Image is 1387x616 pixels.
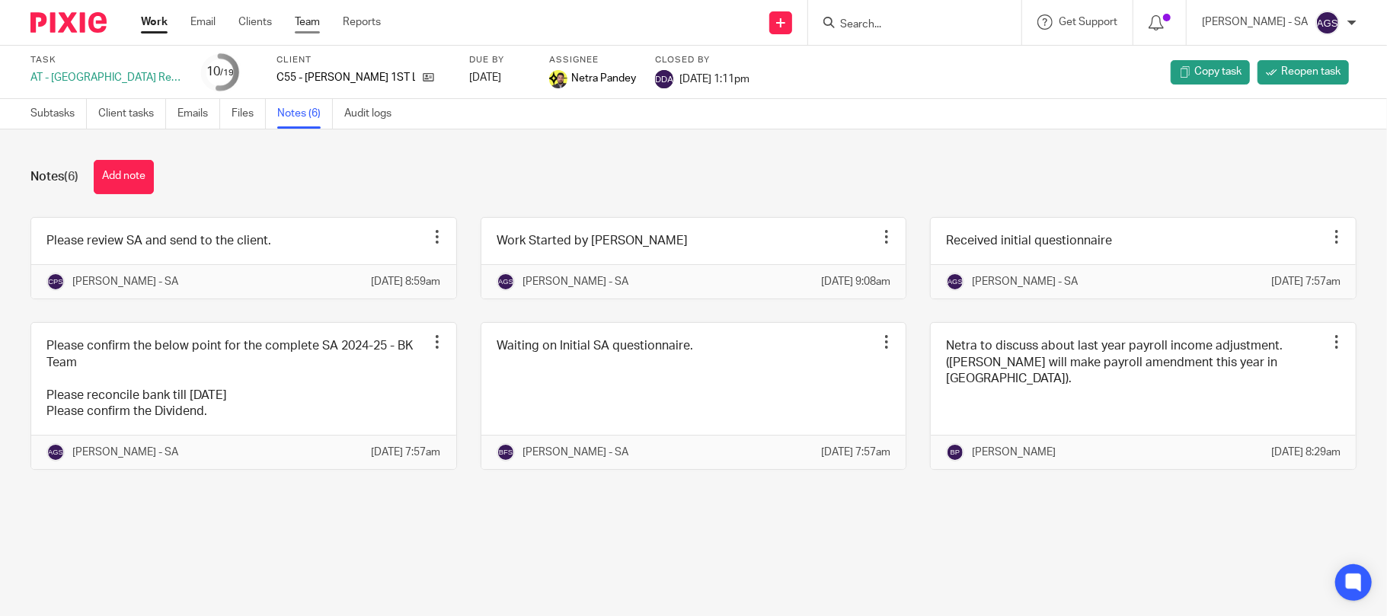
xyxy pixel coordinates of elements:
[946,273,964,291] img: svg%3E
[1271,274,1341,289] p: [DATE] 7:57am
[1315,11,1340,35] img: svg%3E
[469,54,530,66] label: Due by
[94,160,154,194] button: Add note
[946,443,964,461] img: svg%3E
[523,274,628,289] p: [PERSON_NAME] - SA
[372,445,441,460] p: [DATE] 7:57am
[72,274,178,289] p: [PERSON_NAME] - SA
[277,99,333,129] a: Notes (6)
[469,70,530,85] div: [DATE]
[295,14,320,30] a: Team
[571,71,636,86] span: Netra Pandey
[46,273,65,291] img: svg%3E
[232,99,266,129] a: Files
[972,445,1056,460] p: [PERSON_NAME]
[372,274,441,289] p: [DATE] 8:59am
[98,99,166,129] a: Client tasks
[497,273,515,291] img: svg%3E
[1059,17,1117,27] span: Get Support
[190,14,216,30] a: Email
[343,14,381,30] a: Reports
[679,73,749,84] span: [DATE] 1:11pm
[821,445,890,460] p: [DATE] 7:57am
[72,445,178,460] p: [PERSON_NAME] - SA
[1271,445,1341,460] p: [DATE] 8:29am
[276,70,415,85] p: C55 - [PERSON_NAME] 1ST LTD
[1258,60,1349,85] a: Reopen task
[30,54,183,66] label: Task
[177,99,220,129] a: Emails
[549,54,636,66] label: Assignee
[549,70,567,88] img: Netra-New-Starbridge-Yellow.jpg
[344,99,403,129] a: Audit logs
[238,14,272,30] a: Clients
[1281,64,1341,79] span: Reopen task
[655,70,673,88] img: svg%3E
[276,54,450,66] label: Client
[523,445,628,460] p: [PERSON_NAME] - SA
[64,171,78,183] span: (6)
[30,70,183,85] div: AT - [GEOGRAPHIC_DATA] Return - PE [DATE]
[30,12,107,33] img: Pixie
[141,14,168,30] a: Work
[497,443,515,461] img: svg%3E
[1194,64,1242,79] span: Copy task
[1202,14,1308,30] p: [PERSON_NAME] - SA
[821,274,890,289] p: [DATE] 9:08am
[206,63,234,81] div: 10
[839,18,976,32] input: Search
[30,99,87,129] a: Subtasks
[220,69,234,77] small: /19
[655,54,749,66] label: Closed by
[1171,60,1250,85] a: Copy task
[46,443,65,461] img: svg%3E
[30,169,78,185] h1: Notes
[972,274,1078,289] p: [PERSON_NAME] - SA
